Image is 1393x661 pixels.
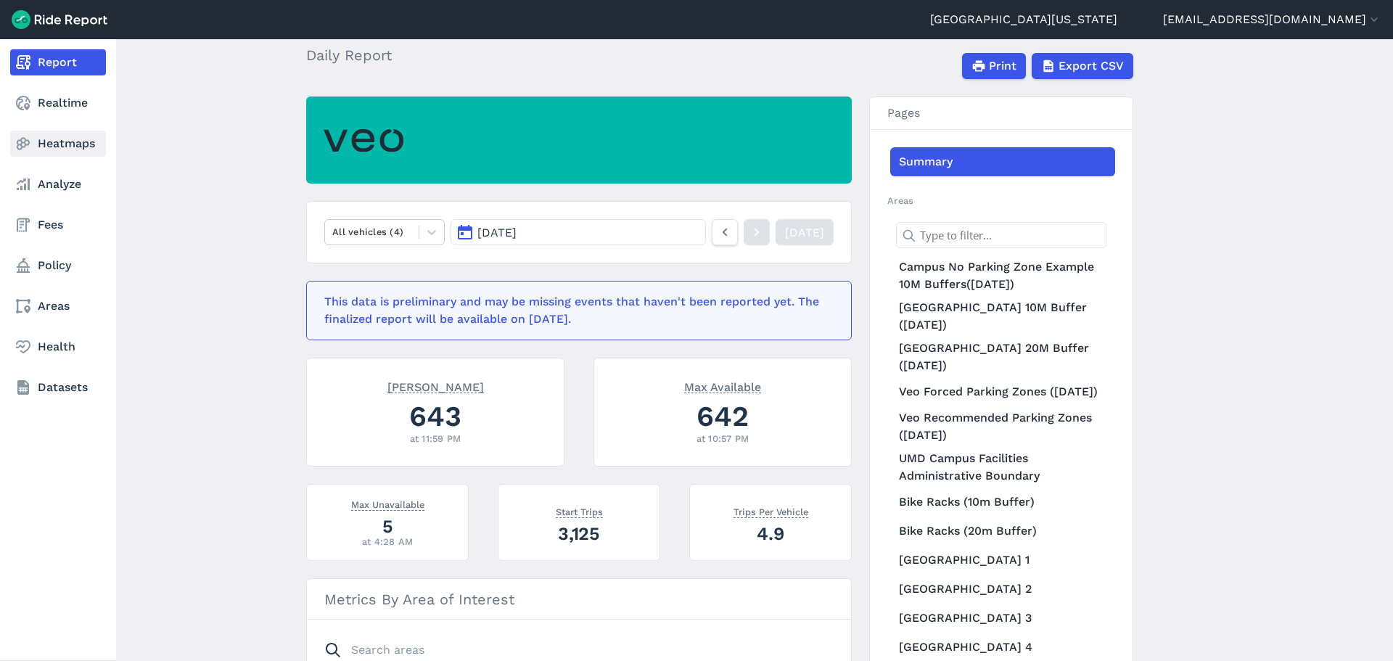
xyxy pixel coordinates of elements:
a: Heatmaps [10,131,106,157]
a: [DATE] [776,219,834,245]
a: Areas [10,293,106,319]
div: 5 [324,514,451,539]
a: UMD Campus Facilities Administrative Boundary [890,447,1115,488]
a: [GEOGRAPHIC_DATA] 1 [890,546,1115,575]
a: Health [10,334,106,360]
a: Bike Racks (20m Buffer) [890,517,1115,546]
button: Export CSV [1032,53,1133,79]
span: Trips Per Vehicle [734,504,808,518]
a: Realtime [10,90,106,116]
a: Report [10,49,106,75]
h3: Metrics By Area of Interest [307,579,851,620]
a: Bike Racks (10m Buffer) [890,488,1115,517]
h3: Pages [870,97,1133,130]
a: [GEOGRAPHIC_DATA] 20M Buffer ([DATE]) [890,337,1115,377]
h2: Daily Report [306,44,400,66]
a: [GEOGRAPHIC_DATA] 3 [890,604,1115,633]
a: Veo Forced Parking Zones ([DATE]) [890,377,1115,406]
a: [GEOGRAPHIC_DATA] 2 [890,575,1115,604]
div: at 10:57 PM [612,432,834,446]
a: Veo Recommended Parking Zones ([DATE]) [890,406,1115,447]
button: [EMAIL_ADDRESS][DOMAIN_NAME] [1163,11,1381,28]
a: Summary [890,147,1115,176]
span: Start Trips [556,504,603,518]
div: 642 [612,396,834,436]
button: Print [962,53,1026,79]
div: at 4:28 AM [324,535,451,549]
h2: Areas [887,194,1115,208]
div: 4.9 [707,521,834,546]
span: Max Unavailable [351,496,424,511]
a: [GEOGRAPHIC_DATA] 10M Buffer ([DATE]) [890,296,1115,337]
div: 3,125 [516,521,642,546]
span: Export CSV [1059,57,1124,75]
div: 643 [324,396,546,436]
div: at 11:59 PM [324,432,546,446]
img: Ride Report [12,10,107,29]
a: Datasets [10,374,106,401]
a: Campus No Parking Zone Example 10M Buffers([DATE]) [890,255,1115,296]
a: Policy [10,253,106,279]
a: Fees [10,212,106,238]
span: [DATE] [477,226,517,239]
img: Veo [324,120,403,160]
button: [DATE] [451,219,706,245]
input: Type to filter... [896,222,1106,248]
span: Print [989,57,1016,75]
div: This data is preliminary and may be missing events that haven't been reported yet. The finalized ... [324,293,825,328]
span: Max Available [684,379,761,393]
a: Analyze [10,171,106,197]
span: [PERSON_NAME] [387,379,484,393]
a: [GEOGRAPHIC_DATA][US_STATE] [930,11,1117,28]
